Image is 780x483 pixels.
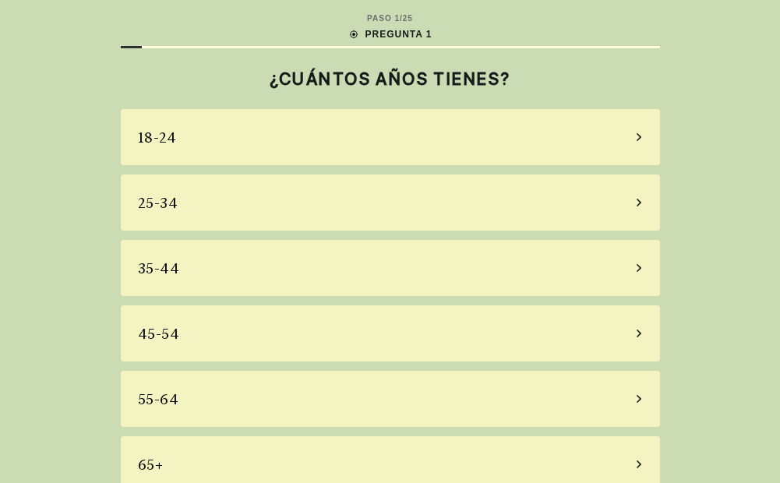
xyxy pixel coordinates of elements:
[121,69,660,89] h2: ¿CUÁNTOS AÑOS TIENES?
[348,27,432,41] div: PREGUNTA 1
[367,12,413,24] div: PASO 1 / 25
[138,127,177,148] div: 18-24
[138,323,180,344] div: 45-54
[138,192,178,213] div: 25-34
[138,389,179,410] div: 55-64
[138,454,164,475] div: 65+
[138,258,180,279] div: 35-44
